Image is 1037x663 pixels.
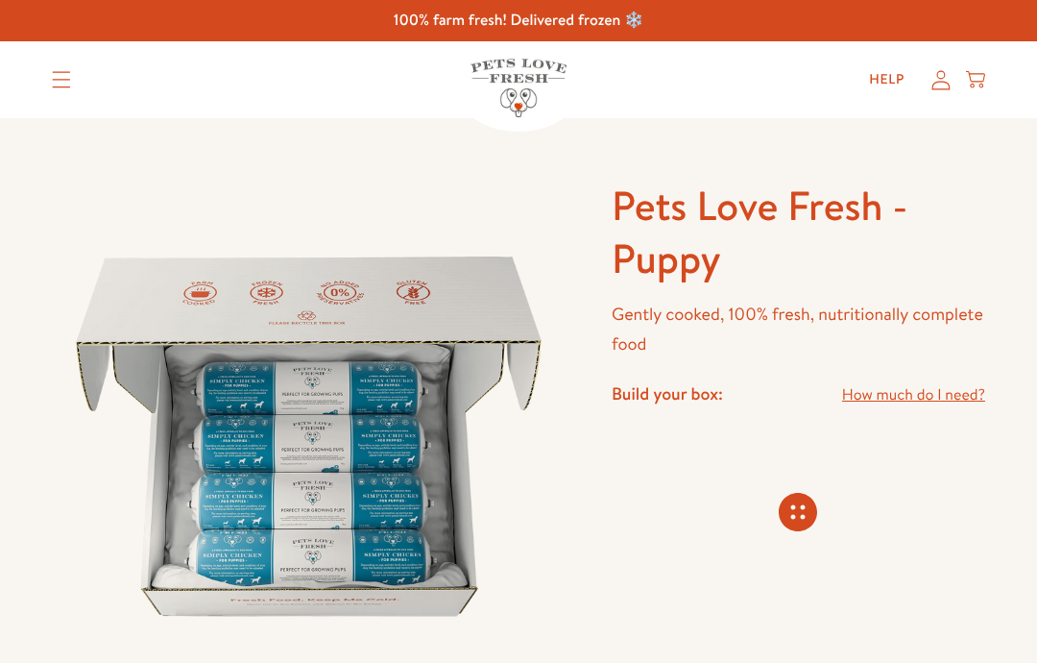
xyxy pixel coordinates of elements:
[842,382,985,408] a: How much do I need?
[612,180,985,284] h1: Pets Love Fresh - Puppy
[854,61,920,99] a: Help
[470,59,567,117] img: Pets Love Fresh
[779,493,817,531] svg: Connecting store
[612,300,985,358] p: Gently cooked, 100% fresh, nutritionally complete food
[612,382,723,405] h4: Build your box:
[36,56,86,104] summary: Translation missing: en.sections.header.menu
